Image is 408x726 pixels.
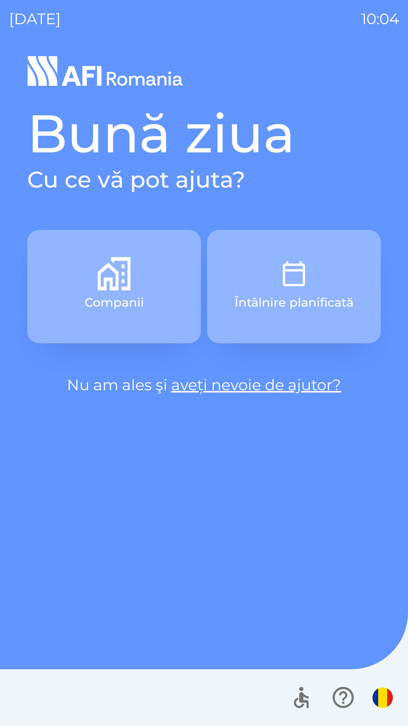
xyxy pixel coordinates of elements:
[9,8,61,30] p: [DATE]
[27,101,381,166] h1: Bună ziua
[97,257,131,290] img: b9f982fa-e31d-4f99-8b4a-6499fa97f7a5.png
[372,687,393,708] img: ro flag
[277,257,311,290] img: 8d7ece35-bdbc-4bf8-82f1-eadb5a162c66.png
[27,230,201,343] button: Companii
[171,375,341,394] a: aveți nevoie de ajutor?
[27,374,381,396] p: Nu am ales şi
[85,293,144,312] p: Companii
[235,293,354,312] p: Întâlnire planificată
[207,230,381,343] button: Întâlnire planificată
[27,166,381,194] h2: Cu ce vă pot ajuta?
[361,8,399,30] p: 10:04
[27,53,381,89] img: Logo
